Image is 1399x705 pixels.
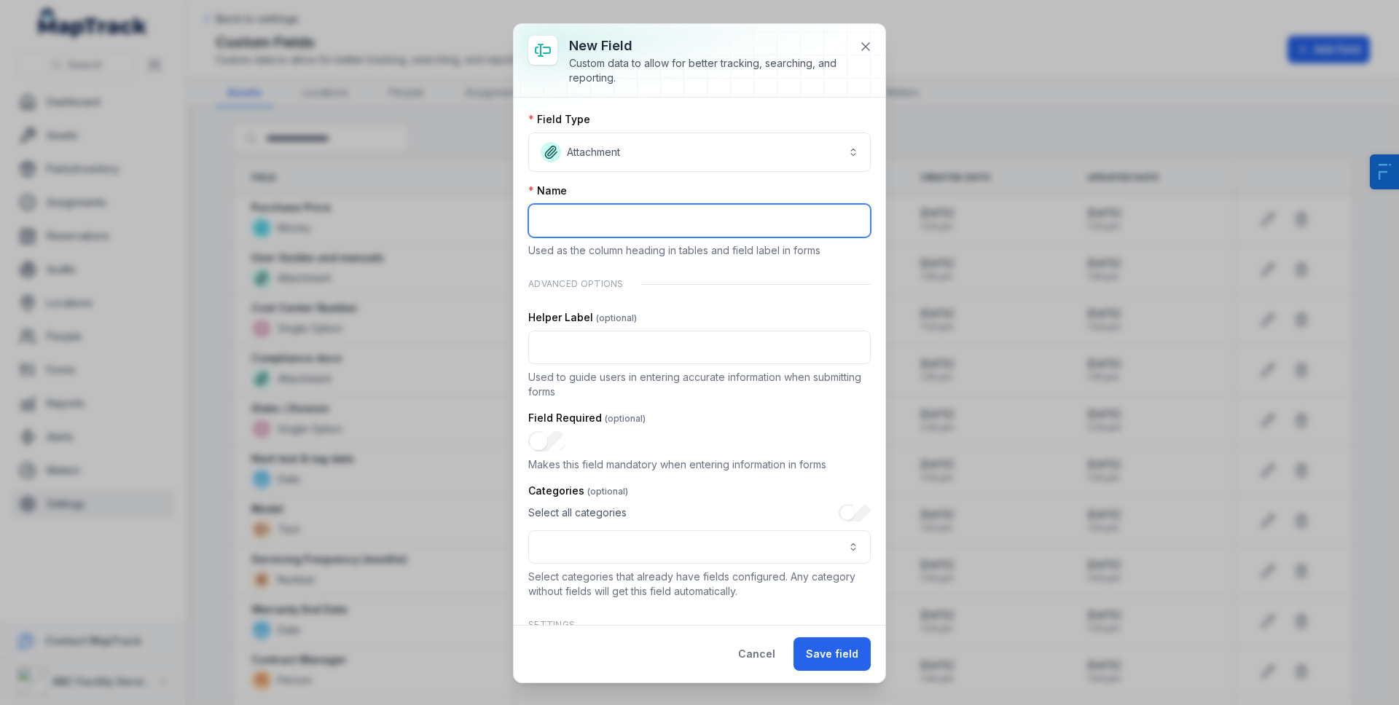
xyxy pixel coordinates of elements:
[528,204,871,237] input: :r8:-form-item-label
[726,637,788,671] button: Cancel
[528,431,566,452] input: :rb:-form-item-label
[528,370,871,399] p: Used to guide users in entering accurate information when submitting forms
[528,331,871,364] input: :ra:-form-item-label
[528,243,871,258] p: Used as the column heading in tables and field label in forms
[528,610,871,639] div: Settings
[528,505,627,520] span: Select all categories
[528,504,871,564] div: :rg:-form-item-label
[528,484,628,498] label: Categories
[528,570,871,599] p: Select categories that already have fields configured. Any category without fields will get this ...
[569,56,847,85] div: Custom data to allow for better tracking, searching, and reporting.
[793,637,871,671] button: Save field
[528,411,646,425] label: Field Required
[528,269,871,299] div: Advanced Options
[528,184,567,198] label: Name
[569,36,847,56] h3: New field
[528,457,871,472] p: Makes this field mandatory when entering information in forms
[528,133,871,172] button: Attachment
[528,310,637,325] label: Helper Label
[528,112,590,127] label: Field Type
